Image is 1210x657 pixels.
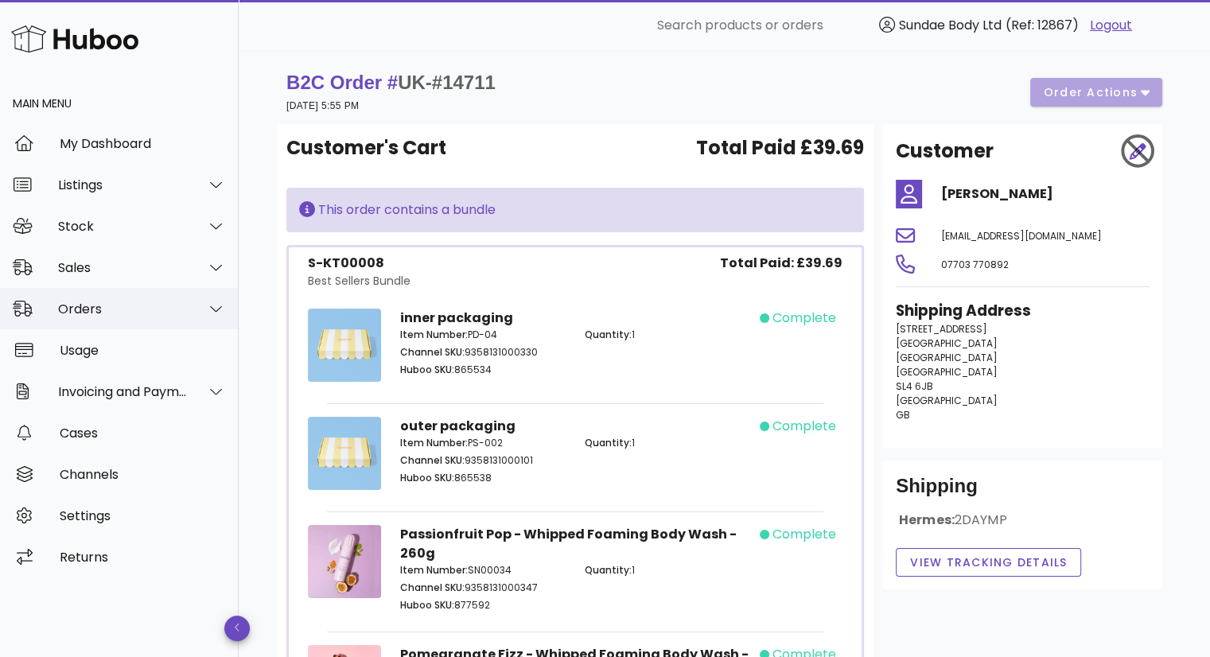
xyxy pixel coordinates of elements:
span: Total Paid £39.69 [696,134,864,162]
p: 1 [585,563,750,577]
h2: Customer [896,137,994,165]
div: Sales [58,260,188,275]
p: PD-04 [400,328,566,342]
span: complete [772,525,836,544]
small: [DATE] 5:55 PM [286,100,359,111]
span: 2DAYMP [955,511,1007,529]
strong: inner packaging [400,309,513,327]
div: Returns [60,550,226,565]
span: Quantity: [585,436,632,449]
div: Listings [58,177,188,192]
img: Product Image [308,309,381,382]
span: Channel SKU: [400,453,465,467]
p: 9358131000101 [400,453,566,468]
span: Huboo SKU: [400,471,454,484]
div: Shipping [896,473,1150,511]
span: [GEOGRAPHIC_DATA] [896,365,998,379]
span: UK-#14711 [398,72,496,93]
span: complete [772,417,836,436]
span: Channel SKU: [400,581,465,594]
span: 07703 770892 [941,258,1009,271]
h3: Shipping Address [896,300,1150,322]
span: Channel SKU: [400,345,465,359]
span: Item Number: [400,436,468,449]
a: Logout [1090,16,1132,35]
span: [EMAIL_ADDRESS][DOMAIN_NAME] [941,229,1102,243]
div: Usage [60,343,226,358]
span: Quantity: [585,563,632,577]
div: Stock [58,219,188,234]
p: 9358131000330 [400,345,566,360]
p: 877592 [400,598,566,612]
span: [STREET_ADDRESS] [896,322,987,336]
img: Huboo Logo [11,21,138,56]
div: Settings [60,508,226,523]
span: GB [896,408,910,422]
span: View Tracking details [909,554,1068,571]
span: Quantity: [585,328,632,341]
div: Invoicing and Payments [58,384,188,399]
h4: [PERSON_NAME] [941,185,1150,204]
strong: Passionfruit Pop - Whipped Foaming Body Wash - 260g [400,525,737,562]
div: Hermes: [896,511,1150,542]
div: Cases [60,426,226,441]
p: SN00034 [400,563,566,577]
span: [GEOGRAPHIC_DATA] [896,351,998,364]
div: My Dashboard [60,136,226,151]
p: 1 [585,436,750,450]
button: View Tracking details [896,548,1081,577]
p: PS-002 [400,436,566,450]
strong: B2C Order # [286,72,496,93]
span: Item Number: [400,328,468,341]
div: Best Sellers Bundle [308,273,410,290]
div: Orders [58,301,188,317]
span: SL4 6JB [896,379,933,393]
span: [GEOGRAPHIC_DATA] [896,336,998,350]
p: 9358131000347 [400,581,566,595]
span: complete [772,309,836,328]
span: [GEOGRAPHIC_DATA] [896,394,998,407]
span: Sundae Body Ltd [899,16,1002,34]
img: Product Image [308,417,381,490]
span: Item Number: [400,563,468,577]
p: 865538 [400,471,566,485]
p: 865534 [400,363,566,377]
img: Product Image [308,525,381,598]
p: 1 [585,328,750,342]
span: Total Paid: £39.69 [720,254,842,273]
div: Channels [60,467,226,482]
span: Customer's Cart [286,134,446,162]
div: This order contains a bundle [299,200,851,220]
span: (Ref: 12867) [1006,16,1079,34]
div: S-KT00008 [308,254,410,273]
span: Huboo SKU: [400,363,454,376]
strong: outer packaging [400,417,516,435]
span: Huboo SKU: [400,598,454,612]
